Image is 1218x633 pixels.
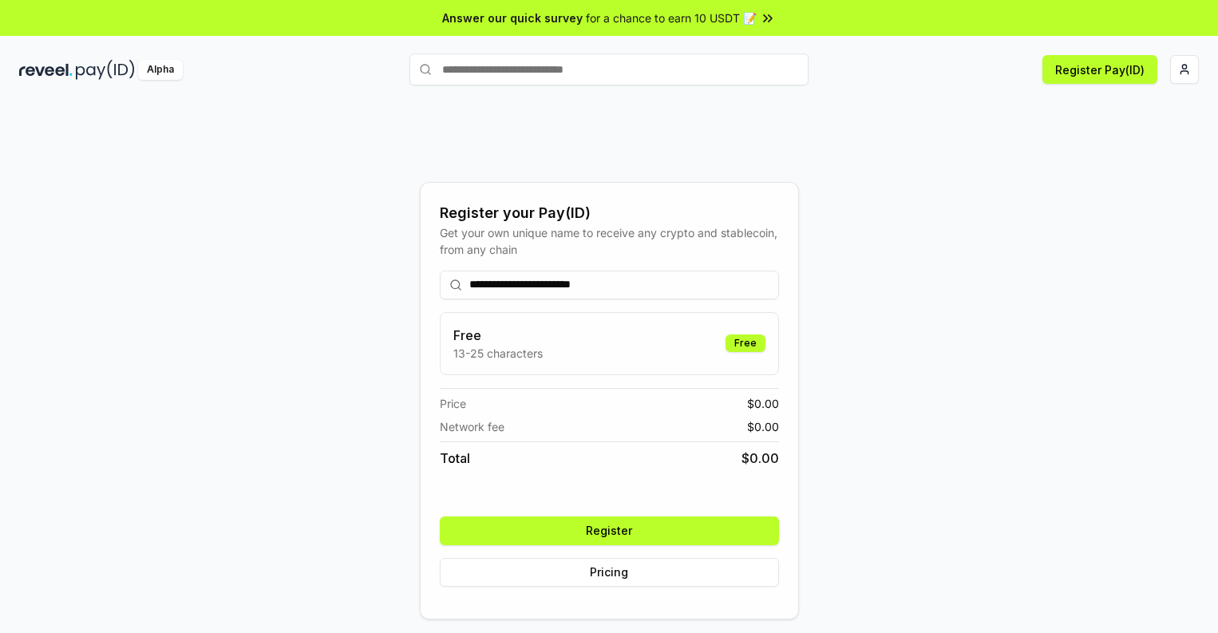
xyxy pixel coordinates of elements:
[440,558,779,587] button: Pricing
[440,202,779,224] div: Register your Pay(ID)
[747,418,779,435] span: $ 0.00
[1042,55,1157,84] button: Register Pay(ID)
[19,60,73,80] img: reveel_dark
[440,418,504,435] span: Network fee
[440,224,779,258] div: Get your own unique name to receive any crypto and stablecoin, from any chain
[453,326,543,345] h3: Free
[586,10,757,26] span: for a chance to earn 10 USDT 📝
[741,449,779,468] span: $ 0.00
[440,395,466,412] span: Price
[76,60,135,80] img: pay_id
[440,449,470,468] span: Total
[747,395,779,412] span: $ 0.00
[726,334,765,352] div: Free
[442,10,583,26] span: Answer our quick survey
[440,516,779,545] button: Register
[453,345,543,362] p: 13-25 characters
[138,60,183,80] div: Alpha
